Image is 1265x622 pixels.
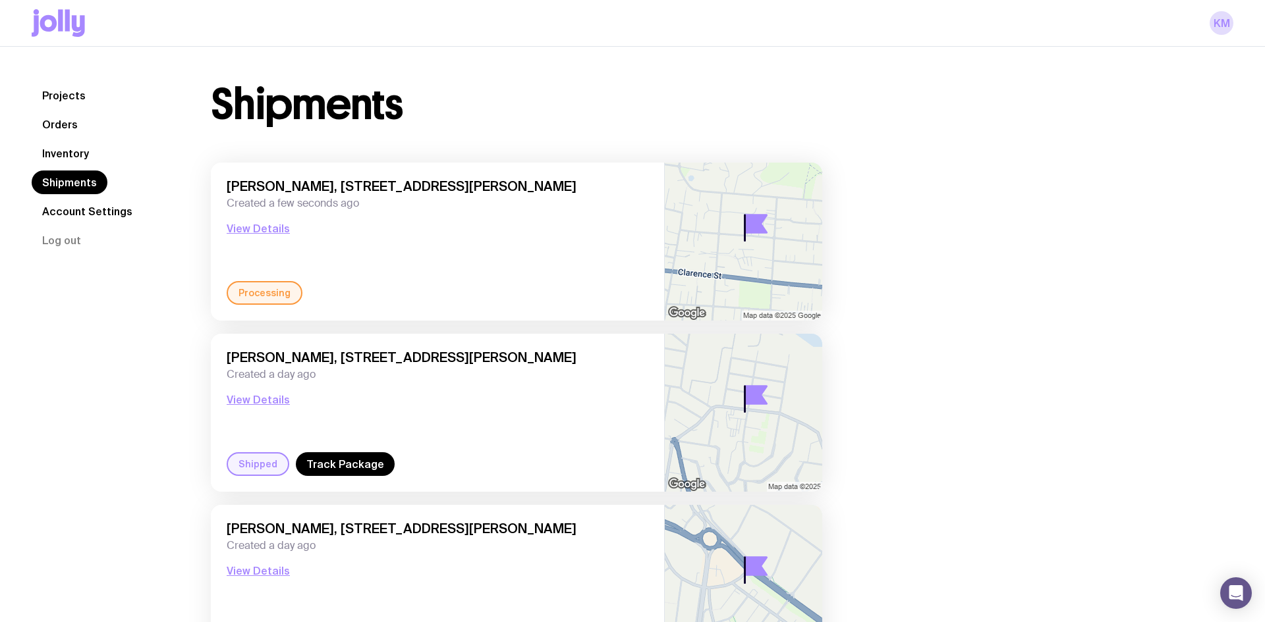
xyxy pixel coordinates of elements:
[32,228,92,252] button: Log out
[227,563,290,579] button: View Details
[1210,11,1233,35] a: KM
[32,142,99,165] a: Inventory
[1220,577,1252,609] div: Open Intercom Messenger
[32,84,96,107] a: Projects
[227,220,290,236] button: View Details
[665,334,822,492] img: staticmap
[227,281,302,305] div: Processing
[296,452,395,476] a: Track Package
[665,163,822,321] img: staticmap
[32,113,88,136] a: Orders
[227,392,290,407] button: View Details
[211,84,403,126] h1: Shipments
[227,521,648,536] span: [PERSON_NAME], [STREET_ADDRESS][PERSON_NAME]
[227,368,648,381] span: Created a day ago
[227,452,289,476] div: Shipped
[227,178,648,194] span: [PERSON_NAME], [STREET_ADDRESS][PERSON_NAME]
[32,199,143,223] a: Account Settings
[227,197,648,210] span: Created a few seconds ago
[227,350,648,365] span: [PERSON_NAME], [STREET_ADDRESS][PERSON_NAME]
[227,539,648,552] span: Created a day ago
[32,170,107,194] a: Shipments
